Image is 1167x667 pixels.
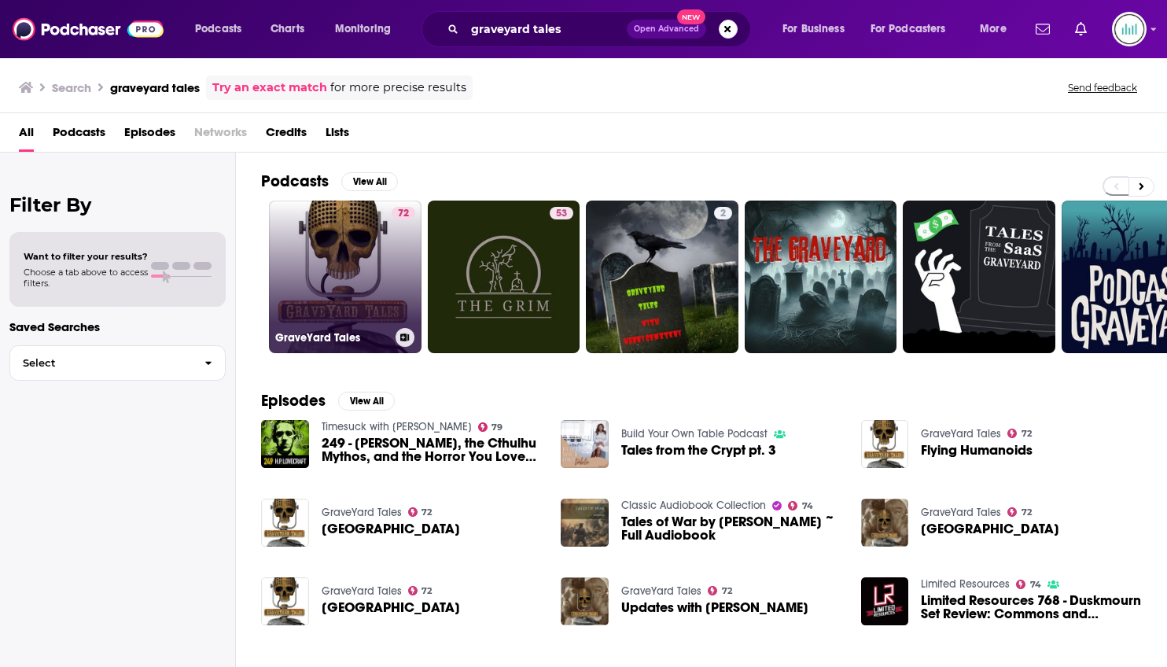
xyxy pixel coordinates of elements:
span: Logged in as podglomerate [1112,12,1147,46]
a: Podcasts [53,120,105,152]
button: Open AdvancedNew [627,20,706,39]
a: 72 [1007,429,1032,438]
a: Build Your Own Table Podcast [621,427,768,440]
span: 72 [422,588,432,595]
span: 53 [556,206,567,222]
span: [GEOGRAPHIC_DATA] [322,522,460,536]
a: Show notifications dropdown [1069,16,1093,42]
button: View All [341,172,398,191]
a: 74 [1016,580,1041,589]
a: GraveYard Tales [621,584,701,598]
div: Search podcasts, credits, & more... [436,11,766,47]
a: 2 [586,201,738,353]
a: 72 [408,586,433,595]
img: Updates with CHRIS WILLIAMSON [561,577,609,625]
span: 74 [1030,581,1041,588]
a: Clinton Road [921,522,1059,536]
span: Select [10,358,192,368]
a: 72 [408,507,433,517]
button: open menu [324,17,411,42]
span: For Business [782,18,845,40]
h2: Filter By [9,193,226,216]
a: Classic Audiobook Collection [621,499,766,512]
span: More [980,18,1007,40]
a: Lists [326,120,349,152]
h3: Search [52,80,91,95]
span: Charts [271,18,304,40]
a: GraveYard Tales [921,427,1001,440]
img: 249 - H.P. Lovecraft, the Cthulhu Mythos, and the Horror You Love Today [261,420,309,468]
span: 72 [1022,509,1032,516]
span: Want to filter your results? [24,251,148,262]
img: Flying Humanoids [861,420,909,468]
input: Search podcasts, credits, & more... [465,17,627,42]
span: Networks [194,120,247,152]
button: Show profile menu [1112,12,1147,46]
button: View All [338,392,395,411]
button: Select [9,345,226,381]
a: Limited Resources [921,577,1010,591]
a: 53 [428,201,580,353]
a: Try an exact match [212,79,327,97]
a: GraveYard Tales [322,584,402,598]
button: open menu [771,17,864,42]
span: Flying Humanoids [921,444,1033,457]
span: For Podcasters [871,18,946,40]
span: for more precise results [330,79,466,97]
span: 72 [398,206,409,222]
img: Predjama Castle [261,499,309,547]
a: 53 [550,207,573,219]
a: Tales of War by Lord Dunsany ~ Full Audiobook [561,499,609,547]
a: GraveYard Tales [322,506,402,519]
h3: graveyard tales [110,80,200,95]
a: 72 [1007,507,1032,517]
h2: Podcasts [261,171,329,191]
span: Updates with [PERSON_NAME] [621,601,808,614]
a: 249 - H.P. Lovecraft, the Cthulhu Mythos, and the Horror You Love Today [322,437,543,463]
a: 79 [478,422,503,432]
span: Tales of War by [PERSON_NAME] ~ Full Audiobook [621,515,842,542]
a: EpisodesView All [261,391,395,411]
a: PodcastsView All [261,171,398,191]
img: Tales from the Crypt pt. 3 [561,420,609,468]
span: New [677,9,705,24]
span: 79 [491,424,503,431]
a: Tales of War by Lord Dunsany ~ Full Audiobook [621,515,842,542]
img: User Profile [1112,12,1147,46]
span: 74 [802,503,813,510]
button: open menu [969,17,1026,42]
a: Limited Resources 768 - Duskmourn Set Review: Commons and Uncommons [921,594,1142,621]
span: 249 - [PERSON_NAME], the Cthulhu Mythos, and the Horror You Love [DATE] [322,437,543,463]
img: Clinton Road [861,499,909,547]
button: open menu [860,17,969,42]
a: Predjama Castle [322,522,460,536]
a: All [19,120,34,152]
img: Limited Resources 768 - Duskmourn Set Review: Commons and Uncommons [861,577,909,625]
img: Lake Baikal [261,577,309,625]
a: Updates with CHRIS WILLIAMSON [621,601,808,614]
a: 72 [708,586,732,595]
span: Podcasts [195,18,241,40]
span: [GEOGRAPHIC_DATA] [921,522,1059,536]
a: 74 [788,501,813,510]
h3: GraveYard Tales [275,331,389,345]
a: 72 [392,207,415,219]
span: Credits [266,120,307,152]
span: Open Advanced [634,25,699,33]
a: Timesuck with Dan Cummins [322,420,472,433]
img: Podchaser - Follow, Share and Rate Podcasts [13,14,164,44]
a: Episodes [124,120,175,152]
span: 72 [1022,430,1032,437]
a: Lake Baikal [322,601,460,614]
button: open menu [184,17,262,42]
